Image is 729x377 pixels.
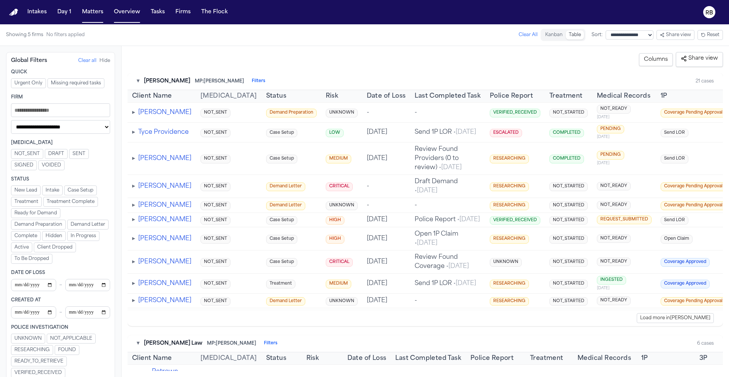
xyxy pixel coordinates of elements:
[606,30,653,40] select: Sort
[138,296,191,305] button: [PERSON_NAME]
[195,78,244,84] span: MP: [PERSON_NAME]
[530,354,563,363] span: Treatment
[132,217,135,223] span: ▸
[661,280,710,288] span: Coverage Approved
[14,199,38,205] span: Treatment
[266,129,297,138] span: Case Setup
[207,341,256,347] span: MP: [PERSON_NAME]
[138,279,191,288] button: [PERSON_NAME]
[132,257,135,266] button: Expand tasks
[410,293,485,308] td: -
[132,279,135,288] button: Expand tasks
[138,215,191,224] button: [PERSON_NAME]
[697,341,714,347] div: 6 cases
[661,92,667,101] button: 1P
[198,5,231,19] button: The Flock
[132,296,135,305] button: Expand tasks
[597,151,624,160] span: PENDING
[11,208,60,218] button: Ready for Demand
[11,78,46,88] button: Urgent Only
[144,340,202,347] span: [PERSON_NAME] Law
[326,129,344,138] span: LOW
[362,212,410,227] td: [DATE]
[578,354,631,363] span: Medical Records
[11,140,110,146] div: [MEDICAL_DATA]
[11,149,43,159] button: NOT_SENT
[490,280,529,288] span: RESEARCHING
[138,128,189,137] button: Tyce Providence
[266,258,297,267] span: Case Setup
[326,92,339,101] button: Risk
[55,345,79,355] button: FOUND
[132,155,135,162] span: ▸
[452,129,476,135] span: • [DATE]
[326,235,344,244] span: HIGH
[14,187,37,193] span: New Lead
[200,201,230,210] span: NOT_SENT
[11,325,110,331] div: Police Investigation
[549,258,588,267] span: NOT_STARTED
[326,280,351,288] span: MEDIUM
[11,185,41,195] button: New Lead
[6,52,115,371] aside: Filters
[639,53,673,66] button: Columns
[266,235,297,244] span: Case Setup
[46,233,62,239] span: Hidden
[266,280,295,288] span: Treatment
[699,354,708,363] button: 3P
[490,216,540,225] span: VERIFIED_RECEIVED
[415,280,476,287] span: Send 1P LOR
[266,155,297,163] span: Case Setup
[9,9,18,16] a: Home
[266,182,305,191] span: Demand Letter
[11,160,37,170] button: SIGNED
[362,293,410,308] td: [DATE]
[362,227,410,250] td: [DATE]
[45,149,68,159] button: DRAFT
[11,270,110,276] div: Date of Loss
[99,58,110,64] button: Hide
[47,78,104,88] button: Missing required tasks
[42,162,61,168] span: VOIDED
[132,92,172,101] button: Client Name
[200,129,230,138] span: NOT_SENT
[415,254,469,269] span: Review Found Coverage
[42,185,63,195] button: Intake
[266,109,317,117] span: Demand Preparation
[306,354,319,363] button: Risk
[415,188,437,194] span: • [DATE]
[132,259,135,265] span: ▸
[452,280,476,287] span: • [DATE]
[597,92,650,101] button: Medical Records
[326,201,358,210] span: UNKNOWN
[661,182,726,191] span: Coverage Pending Approval
[54,5,74,19] a: Day 1
[362,250,410,274] td: [DATE]
[172,5,194,19] button: Firms
[549,297,588,306] span: NOT_STARTED
[415,179,458,194] span: Draft Demand
[597,114,652,120] span: [DATE]
[132,128,135,137] button: Expand tasks
[24,5,50,19] button: Intakes
[661,129,688,138] span: Send LOR
[132,182,135,191] button: Expand tasks
[132,183,135,189] span: ▸
[11,334,45,344] button: UNKNOWN
[266,92,286,101] span: Status
[549,155,584,163] span: COMPLETED
[11,356,67,366] button: READY_TO_RETRIEVE
[132,108,135,117] button: Expand tasks
[38,160,65,170] button: VOIDED
[415,217,480,223] span: Police Report
[14,370,62,376] span: VERIFIED_RECEIVED
[681,55,718,62] span: Share view
[132,109,135,116] span: ▸
[59,308,62,317] span: –
[549,92,583,101] span: Treatment
[266,201,305,210] span: Demand Letter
